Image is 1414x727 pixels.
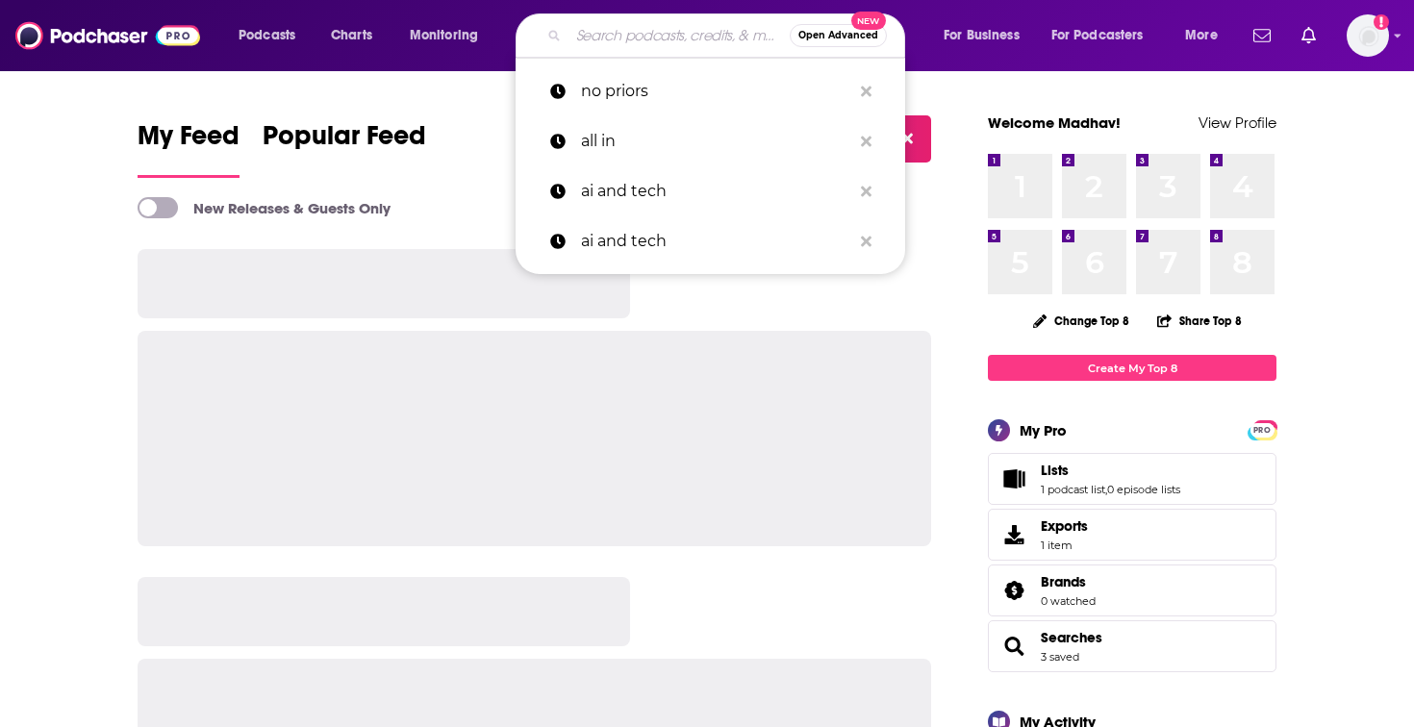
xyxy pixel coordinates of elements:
[410,22,478,49] span: Monitoring
[1185,22,1218,49] span: More
[988,453,1276,505] span: Lists
[263,119,426,178] a: Popular Feed
[568,20,790,51] input: Search podcasts, credits, & more...
[263,119,426,163] span: Popular Feed
[1039,20,1172,51] button: open menu
[1051,22,1144,49] span: For Podcasters
[1022,309,1141,333] button: Change Top 8
[516,216,905,266] a: ai and tech
[944,22,1020,49] span: For Business
[798,31,878,40] span: Open Advanced
[988,355,1276,381] a: Create My Top 8
[581,66,851,116] p: no priors
[1374,14,1389,30] svg: Add a profile image
[1156,302,1243,339] button: Share Top 8
[15,17,200,54] img: Podchaser - Follow, Share and Rate Podcasts
[138,119,240,178] a: My Feed
[239,22,295,49] span: Podcasts
[516,166,905,216] a: ai and tech
[1246,19,1278,52] a: Show notifications dropdown
[1172,20,1242,51] button: open menu
[995,633,1033,660] a: Searches
[581,216,851,266] p: ai and tech
[1347,14,1389,57] span: Logged in as MDutt35
[1041,483,1105,496] a: 1 podcast list
[534,13,923,58] div: Search podcasts, credits, & more...
[396,20,503,51] button: open menu
[331,22,372,49] span: Charts
[1294,19,1324,52] a: Show notifications dropdown
[988,113,1121,132] a: Welcome Madhav!
[995,521,1033,548] span: Exports
[1041,539,1088,552] span: 1 item
[1347,14,1389,57] button: Show profile menu
[1250,423,1274,438] span: PRO
[1020,421,1067,439] div: My Pro
[516,66,905,116] a: no priors
[930,20,1044,51] button: open menu
[988,509,1276,561] a: Exports
[1347,14,1389,57] img: User Profile
[995,577,1033,604] a: Brands
[988,564,1276,616] span: Brands
[1041,462,1180,479] a: Lists
[1107,483,1180,496] a: 0 episode lists
[1041,594,1096,608] a: 0 watched
[318,20,384,51] a: Charts
[851,12,886,30] span: New
[790,24,887,47] button: Open AdvancedNew
[1041,517,1088,535] span: Exports
[1199,113,1276,132] a: View Profile
[581,116,851,166] p: all in
[138,119,240,163] span: My Feed
[138,197,391,218] a: New Releases & Guests Only
[1041,573,1086,590] span: Brands
[1041,462,1069,479] span: Lists
[1250,422,1274,437] a: PRO
[995,465,1033,492] a: Lists
[1041,573,1096,590] a: Brands
[225,20,320,51] button: open menu
[988,620,1276,672] span: Searches
[516,116,905,166] a: all in
[1041,650,1079,664] a: 3 saved
[1041,629,1102,646] a: Searches
[581,166,851,216] p: ai and tech
[1105,483,1107,496] span: ,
